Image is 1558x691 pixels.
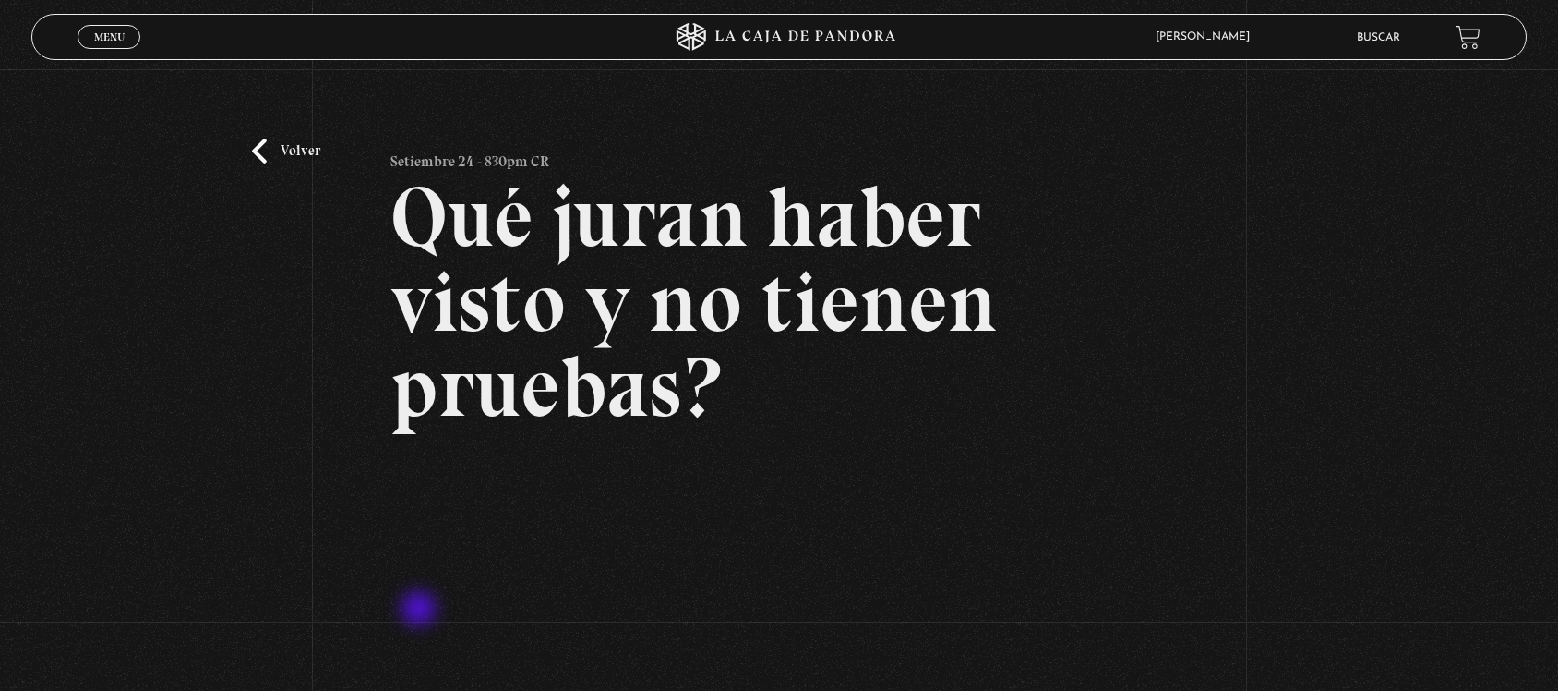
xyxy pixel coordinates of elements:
a: Volver [252,139,320,164]
span: Cerrar [88,47,131,60]
p: Setiembre 24 - 830pm CR [390,139,549,176]
h2: Qué juran haber visto y no tienen pruebas? [390,175,1168,430]
a: Buscar [1357,32,1400,43]
a: View your shopping cart [1456,24,1480,49]
span: [PERSON_NAME] [1146,31,1268,42]
span: Menu [94,31,125,42]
